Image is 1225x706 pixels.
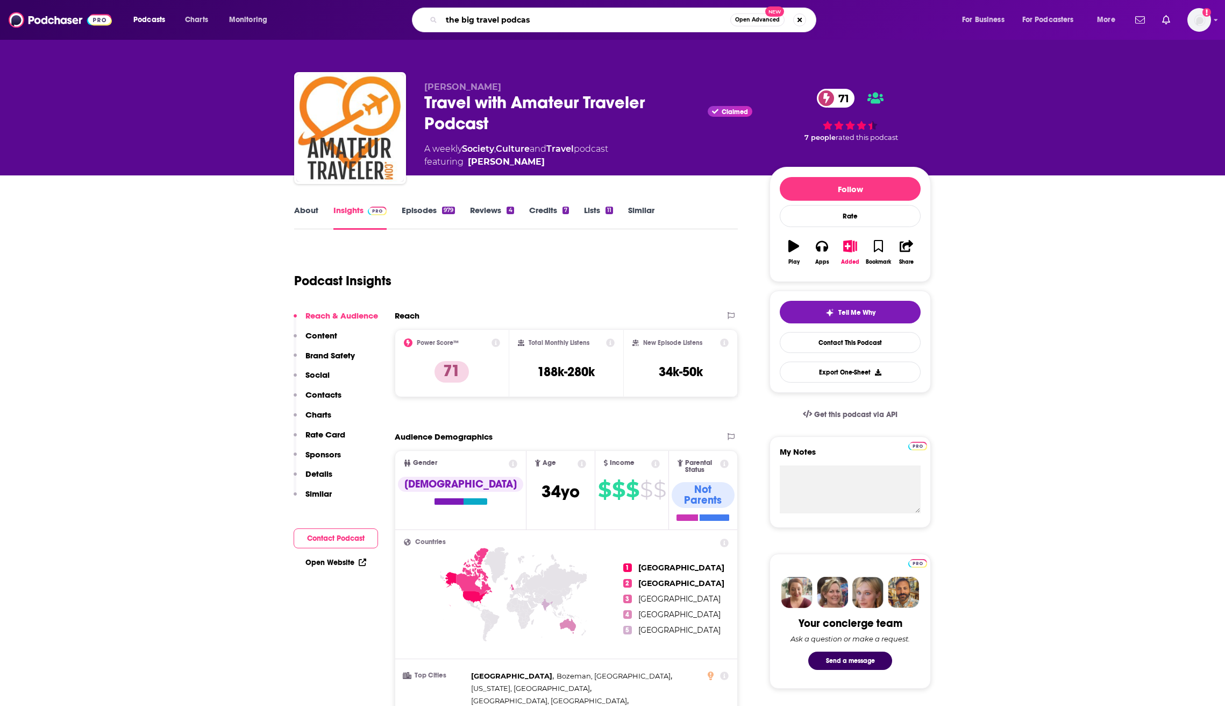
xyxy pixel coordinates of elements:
a: Episodes979 [402,205,455,230]
img: Jules Profile [852,577,884,608]
span: Bozeman, [GEOGRAPHIC_DATA] [557,672,671,680]
h2: Power Score™ [417,339,459,347]
button: Open AdvancedNew [730,13,785,26]
img: Sydney Profile [781,577,813,608]
span: 3 [623,595,632,603]
button: Content [294,330,337,350]
span: Claimed [722,109,748,115]
p: Details [305,469,332,479]
a: 71 [817,89,854,108]
input: Search podcasts, credits, & more... [441,11,730,29]
button: Social [294,370,330,390]
span: Get this podcast via API [814,410,898,419]
span: [GEOGRAPHIC_DATA] [638,625,721,635]
h3: 34k-50k [659,364,703,380]
a: Show notifications dropdown [1131,11,1149,29]
p: Brand Safety [305,350,355,361]
div: Not Parents [672,482,735,508]
img: Barbara Profile [817,577,848,608]
a: Credits7 [529,205,569,230]
button: tell me why sparkleTell Me Why [780,301,921,323]
a: Similar [628,205,654,230]
button: Play [780,233,808,272]
a: Pro website [908,440,927,450]
div: Bookmark [866,259,891,265]
span: [PERSON_NAME] [424,82,501,92]
a: Show notifications dropdown [1158,11,1174,29]
span: Income [610,460,635,467]
button: Contacts [294,390,341,410]
button: Export One-Sheet [780,362,921,383]
a: About [294,205,318,230]
div: 979 [442,207,455,214]
span: [GEOGRAPHIC_DATA] [471,672,552,680]
div: [DEMOGRAPHIC_DATA] [398,477,523,492]
h2: Reach [395,310,419,321]
img: Podchaser Pro [368,207,387,215]
div: Search podcasts, credits, & more... [422,8,827,32]
img: Jon Profile [888,577,919,608]
button: Contact Podcast [294,528,378,548]
label: My Notes [780,447,921,465]
img: Podchaser Pro [908,442,927,450]
h3: Top Cities [404,672,467,679]
span: 5 [623,626,632,634]
span: New [765,6,785,17]
button: Reach & Audience [294,310,378,330]
span: 2 [623,579,632,588]
span: [GEOGRAPHIC_DATA] [638,610,721,619]
div: A weekly podcast [424,143,608,168]
span: Gender [413,460,437,467]
span: Age [543,460,556,467]
img: User Profile [1187,8,1211,32]
button: Charts [294,410,331,429]
span: , [557,670,672,682]
button: Similar [294,489,332,509]
a: Travel [546,144,574,154]
span: For Business [962,12,1005,27]
span: featuring [424,156,608,168]
a: Culture [496,144,530,154]
h2: Total Monthly Listens [529,339,589,347]
span: 4 [623,610,632,619]
button: Apps [808,233,836,272]
a: Pro website [908,557,927,568]
div: Ask a question or make a request. [790,634,910,643]
span: More [1097,12,1115,27]
span: $ [640,481,652,498]
img: Podchaser - Follow, Share and Rate Podcasts [9,10,112,30]
span: [GEOGRAPHIC_DATA] [638,563,724,573]
a: Get this podcast via API [794,401,906,428]
span: , [471,670,554,682]
a: Open Website [305,558,366,567]
button: open menu [222,11,281,29]
h1: Podcast Insights [294,273,391,289]
div: 4 [507,207,514,214]
button: Sponsors [294,449,341,469]
span: 71 [828,89,854,108]
button: Rate Card [294,429,345,449]
span: Monitoring [229,12,267,27]
a: Reviews4 [470,205,514,230]
a: Society [462,144,494,154]
div: Rate [780,205,921,227]
button: open menu [126,11,179,29]
h3: 188k-280k [537,364,595,380]
svg: Add a profile image [1202,8,1211,17]
span: $ [626,481,639,498]
button: Send a message [808,652,892,670]
p: Sponsors [305,449,341,460]
button: Share [893,233,921,272]
button: Bookmark [864,233,892,272]
p: Similar [305,489,332,499]
span: Open Advanced [735,17,780,23]
a: Chris Christensen [468,156,545,168]
span: Tell Me Why [838,308,875,317]
span: $ [653,481,666,498]
button: Show profile menu [1187,8,1211,32]
p: Contacts [305,390,341,400]
a: Charts [178,11,215,29]
button: open menu [955,11,1018,29]
div: 71 7 peoplerated this podcast [770,82,931,149]
span: 1 [623,563,632,572]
